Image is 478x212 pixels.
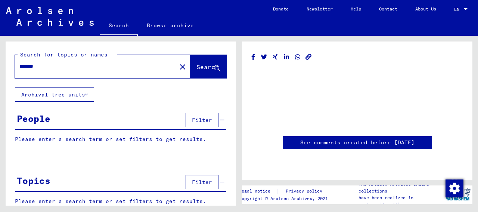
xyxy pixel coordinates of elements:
[6,7,94,26] img: Arolsen_neg.svg
[192,117,212,123] span: Filter
[305,52,313,62] button: Copy link
[358,181,444,194] p: The Arolsen Archives online collections
[100,16,138,36] a: Search
[239,187,276,195] a: Legal notice
[239,187,331,195] div: |
[444,185,472,204] img: yv_logo.png
[178,62,187,71] mat-icon: close
[20,51,108,58] mat-label: Search for topics or names
[175,59,190,74] button: Clear
[186,175,218,189] button: Filter
[446,179,463,197] img: Change consent
[260,52,268,62] button: Share on Twitter
[239,195,331,202] p: Copyright © Arolsen Archives, 2021
[271,52,279,62] button: Share on Xing
[190,55,227,78] button: Search
[294,52,302,62] button: Share on WhatsApp
[192,179,212,185] span: Filter
[300,139,415,147] a: See comments created before [DATE]
[358,194,444,208] p: have been realized in partnership with
[138,16,203,34] a: Browse archive
[249,52,257,62] button: Share on Facebook
[186,113,218,127] button: Filter
[15,87,94,102] button: Archival tree units
[196,63,219,71] span: Search
[454,7,462,12] span: EN
[15,135,226,143] p: Please enter a search term or set filters to get results.
[17,112,50,125] div: People
[283,52,291,62] button: Share on LinkedIn
[280,187,331,195] a: Privacy policy
[17,174,50,187] div: Topics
